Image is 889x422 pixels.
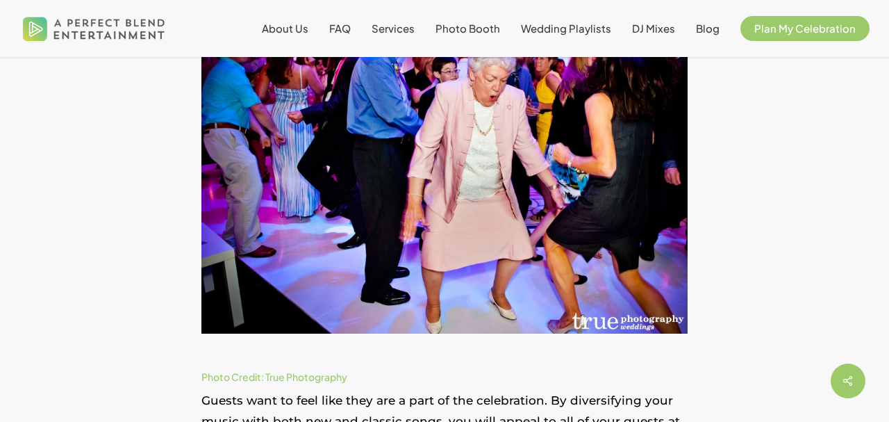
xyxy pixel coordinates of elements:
a: FAQ [329,23,351,34]
a: Services [372,23,415,34]
a: Blog [696,23,720,34]
a: DJ Mixes [632,23,675,34]
img: A Perfect Blend Entertainment [19,6,169,51]
a: Photo Credit: True Photography [201,371,347,383]
span: DJ Mixes [632,22,675,35]
a: Wedding Playlists [521,23,611,34]
span: Plan My Celebration [754,22,856,35]
a: Photo Booth [435,23,500,34]
span: Blog [696,22,720,35]
span: Wedding Playlists [521,22,611,35]
a: Plan My Celebration [740,23,870,34]
a: About Us [262,23,308,34]
span: Photo Booth [435,22,500,35]
span: Services [372,22,415,35]
span: FAQ [329,22,351,35]
span: About Us [262,22,308,35]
